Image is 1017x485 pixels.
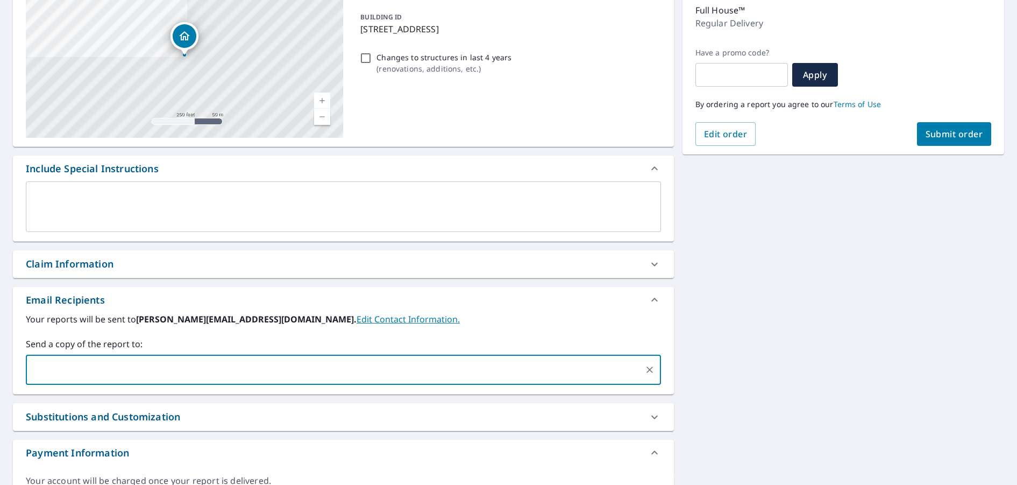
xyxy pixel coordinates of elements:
div: Include Special Instructions [13,156,674,181]
p: BUILDING ID [360,12,402,22]
p: [STREET_ADDRESS] [360,23,656,36]
span: Submit order [926,128,983,140]
b: [PERSON_NAME][EMAIL_ADDRESS][DOMAIN_NAME]. [136,313,357,325]
p: Regular Delivery [695,17,763,30]
a: Terms of Use [834,99,881,109]
div: Email Recipients [13,287,674,313]
label: Have a promo code? [695,48,788,58]
p: Changes to structures in last 4 years [376,52,511,63]
button: Edit order [695,122,756,146]
div: Payment Information [26,446,129,460]
div: Claim Information [26,257,113,271]
span: Apply [801,69,829,81]
div: Substitutions and Customization [13,403,674,431]
label: Send a copy of the report to: [26,338,661,350]
p: Full House™ [695,4,745,17]
button: Clear [642,362,657,377]
div: Include Special Instructions [26,161,159,176]
label: Your reports will be sent to [26,313,661,326]
button: Apply [792,63,838,87]
button: Submit order [917,122,992,146]
div: Payment Information [13,440,674,466]
div: Claim Information [13,250,674,278]
div: Substitutions and Customization [26,410,180,424]
div: Email Recipients [26,293,105,307]
p: By ordering a report you agree to our [695,100,991,109]
div: Dropped pin, building 1, Residential property, 7852 Golf Course Dr N Denver, NC 28037 [170,22,198,55]
p: ( renovations, additions, etc. ) [376,63,511,74]
a: EditContactInfo [357,313,460,325]
a: Current Level 17, Zoom Out [314,109,330,125]
a: Current Level 17, Zoom In [314,93,330,109]
span: Edit order [704,128,748,140]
